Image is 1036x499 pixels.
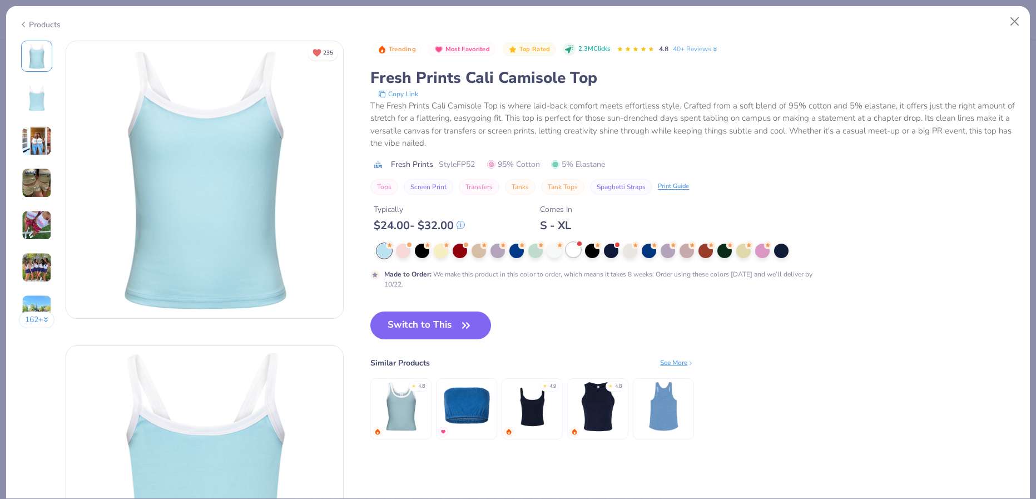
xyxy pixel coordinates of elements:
button: Switch to This [370,312,491,339]
div: Typically [374,204,465,215]
div: 4.8 [418,383,425,391]
img: Front [23,43,50,70]
img: trending.gif [571,428,578,435]
div: ★ [543,383,547,387]
span: Style FP52 [439,159,475,170]
button: Badge Button [371,42,422,57]
img: Bella Canvas Ladies' Micro Ribbed Scoop Tank [506,380,559,433]
div: Print Guide [658,182,689,191]
button: Tank Tops [541,179,584,195]
img: MostFav.gif [440,428,447,435]
span: Trending [389,46,416,52]
img: Most Favorited sort [434,45,443,54]
div: 4.8 [615,383,622,391]
button: Unlike [308,45,338,61]
img: User generated content [22,253,52,283]
img: User generated content [22,168,52,198]
button: Tanks [505,179,536,195]
button: Tops [370,179,398,195]
span: 5% Elastane [551,159,605,170]
img: Trending sort [378,45,386,54]
button: 162+ [19,312,55,328]
div: S - XL [540,219,572,233]
div: ★ [412,383,416,387]
div: $ 24.00 - $ 32.00 [374,219,465,233]
button: Badge Button [502,42,556,57]
span: 95% Cotton [487,159,540,170]
div: 4.8 Stars [617,41,655,58]
img: User generated content [22,295,52,325]
div: See More [660,358,694,368]
div: ★ [608,383,613,387]
span: 235 [323,50,333,56]
div: Comes In [540,204,572,215]
button: Close [1004,11,1025,32]
img: Fresh Prints Terry Bandeau [440,380,493,433]
strong: Made to Order : [384,270,432,279]
a: 40+ Reviews [673,44,719,54]
div: The Fresh Prints Cali Camisole Top is where laid-back comfort meets effortless style. Crafted fro... [370,100,1017,150]
span: 2.3M Clicks [578,45,610,54]
img: Bella + Canvas Ladies' Micro Ribbed Racerback Tank [572,380,624,433]
div: We make this product in this color to order, which means it takes 8 weeks. Order using these colo... [384,269,815,289]
img: trending.gif [505,428,512,435]
span: Top Rated [519,46,551,52]
button: Screen Print [404,179,453,195]
div: Products [19,19,61,31]
img: User generated content [22,210,52,240]
img: brand logo [370,160,385,169]
span: Fresh Prints [391,159,433,170]
div: Fresh Prints Cali Camisole Top [370,67,1017,88]
img: Back [23,85,50,112]
button: Spaghetti Straps [590,179,652,195]
img: trending.gif [374,428,381,435]
img: User generated content [22,126,52,156]
img: Front [66,41,343,318]
button: copy to clipboard [375,88,422,100]
img: Los Angeles Apparel Tri Blend Racerback Tank 3.7oz [637,380,690,433]
span: Most Favorited [445,46,490,52]
span: 4.8 [659,45,668,53]
div: 4.9 [549,383,556,391]
button: Transfers [459,179,499,195]
div: Similar Products [370,357,430,369]
img: Fresh Prints Sunset Blvd Ribbed Scoop Tank Top [375,380,428,433]
button: Badge Button [428,42,495,57]
img: Top Rated sort [508,45,517,54]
